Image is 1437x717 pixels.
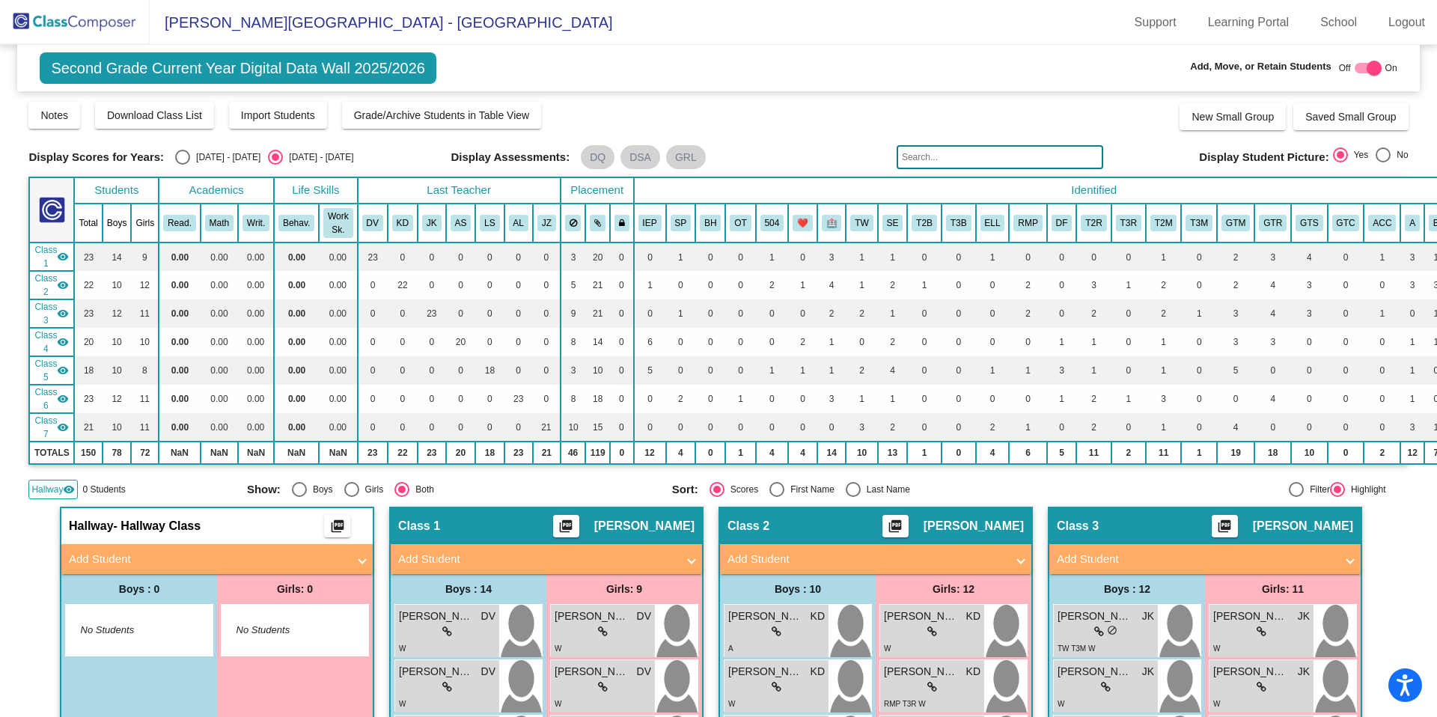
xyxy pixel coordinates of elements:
[1076,299,1111,328] td: 2
[131,328,159,356] td: 10
[610,242,634,271] td: 0
[34,243,57,270] span: Class 1
[1328,271,1364,299] td: 0
[788,328,817,356] td: 2
[788,242,817,271] td: 0
[201,299,238,328] td: 0.00
[274,177,357,204] th: Life Skills
[1076,271,1111,299] td: 3
[28,150,164,164] span: Display Scores for Years:
[1376,10,1437,34] a: Logout
[846,271,877,299] td: 1
[319,242,357,271] td: 0.00
[817,242,846,271] td: 3
[942,271,976,299] td: 0
[103,271,132,299] td: 10
[422,215,442,231] button: JK
[446,299,476,328] td: 0
[1009,204,1046,242] th: RIMP
[1076,242,1111,271] td: 0
[980,215,1005,231] button: ELL
[1333,147,1409,167] mat-radio-group: Select an option
[418,299,446,328] td: 23
[1291,242,1327,271] td: 4
[695,271,725,299] td: 0
[756,204,789,242] th: 504 Plan
[561,204,586,242] th: Keep away students
[1259,215,1287,231] button: GTR
[418,242,446,271] td: 0
[1111,242,1146,271] td: 0
[671,215,692,231] button: SP
[1293,103,1408,130] button: Saved Small Group
[882,215,903,231] button: SE
[131,271,159,299] td: 12
[1047,204,1077,242] th: Dyslexia Flagged
[1013,215,1042,231] button: RMP
[846,328,877,356] td: 0
[976,328,1010,356] td: 0
[942,299,976,328] td: 0
[846,242,877,271] td: 1
[1328,204,1364,242] th: Gifted Creative Thinking
[610,204,634,242] th: Keep with teacher
[358,242,388,271] td: 23
[103,242,132,271] td: 14
[850,215,873,231] button: TW
[29,299,74,328] td: Jaclyn Kamalsky - No Class Name
[666,242,696,271] td: 1
[1405,215,1420,231] button: A
[1111,204,1146,242] th: Tier 3 Reading
[342,102,542,129] button: Grade/Archive Students in Table View
[1049,544,1361,574] mat-expansion-panel-header: Add Student
[274,299,319,328] td: 0.00
[274,328,319,356] td: 0.00
[201,328,238,356] td: 0.00
[40,52,436,84] span: Second Grade Current Year Digital Data Wall 2025/2026
[1186,215,1212,231] button: T3M
[34,272,57,299] span: Class 2
[103,328,132,356] td: 10
[358,328,388,356] td: 0
[358,177,561,204] th: Last Teacher
[323,208,353,238] button: Work Sk.
[793,215,813,231] button: ❤️
[278,215,314,231] button: Behav.
[725,242,755,271] td: 0
[1192,111,1274,123] span: New Small Group
[175,150,353,165] mat-radio-group: Select an option
[533,271,561,299] td: 0
[634,271,666,299] td: 1
[610,299,634,328] td: 0
[509,215,528,231] button: AL
[74,177,159,204] th: Students
[34,300,57,327] span: Class 3
[74,299,102,328] td: 23
[610,271,634,299] td: 0
[817,204,846,242] th: Medical
[561,242,586,271] td: 3
[788,299,817,328] td: 0
[666,145,706,169] mat-chip: GRL
[725,299,755,328] td: 0
[886,519,904,540] mat-icon: picture_as_pdf
[788,271,817,299] td: 1
[1400,271,1424,299] td: 3
[1123,10,1189,34] a: Support
[561,299,586,328] td: 9
[388,299,418,328] td: 0
[324,515,350,537] button: Print Students Details
[446,271,476,299] td: 0
[1332,215,1360,231] button: GTC
[585,299,610,328] td: 21
[817,328,846,356] td: 1
[1057,551,1335,568] mat-panel-title: Add Student
[907,204,942,242] th: Tier Behavior Plan
[274,242,319,271] td: 0.00
[418,328,446,356] td: 0
[666,328,696,356] td: 0
[74,271,102,299] td: 22
[585,271,610,299] td: 21
[418,271,446,299] td: 0
[1400,204,1424,242] th: Asian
